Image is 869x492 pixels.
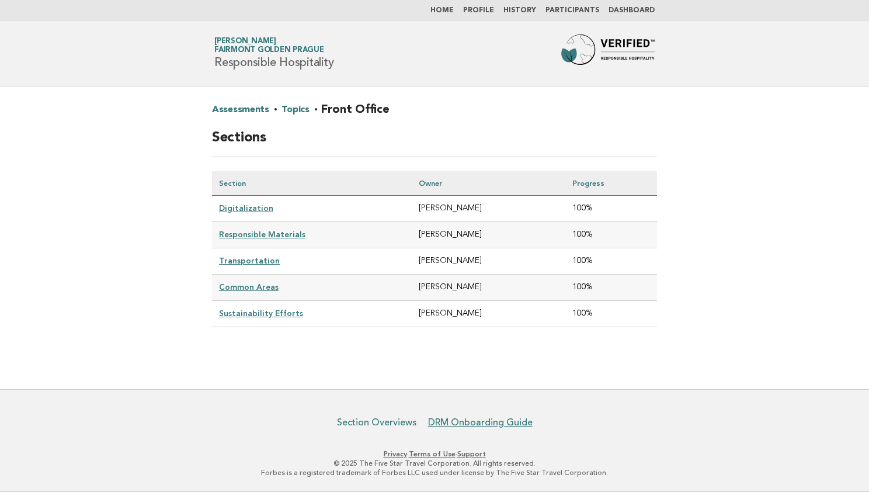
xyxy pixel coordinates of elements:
[281,101,309,119] a: Topics
[214,38,333,68] h1: Responsible Hospitality
[412,248,565,275] td: [PERSON_NAME]
[214,37,324,54] a: [PERSON_NAME]Fairmont Golden Prague
[412,196,565,222] td: [PERSON_NAME]
[565,196,657,222] td: 100%
[212,101,269,119] a: Assessments
[545,7,599,14] a: Participants
[565,248,657,275] td: 100%
[565,301,657,327] td: 100%
[219,282,279,292] a: Common Areas
[565,275,657,301] td: 100%
[77,449,792,459] p: · ·
[430,7,454,14] a: Home
[219,203,273,213] a: Digitalization
[412,275,565,301] td: [PERSON_NAME]
[219,256,280,265] a: Transportation
[384,450,407,458] a: Privacy
[77,459,792,468] p: © 2025 The Five Star Travel Corporation. All rights reserved.
[609,7,655,14] a: Dashboard
[219,230,305,239] a: Responsible Materials
[212,101,657,129] h2: · · Front Office
[565,171,657,196] th: Progress
[212,171,412,196] th: Section
[214,47,324,54] span: Fairmont Golden Prague
[565,222,657,248] td: 100%
[457,450,486,458] a: Support
[412,222,565,248] td: [PERSON_NAME]
[77,468,792,477] p: Forbes is a registered trademark of Forbes LLC used under license by The Five Star Travel Corpora...
[412,301,565,327] td: [PERSON_NAME]
[561,34,655,72] img: Forbes Travel Guide
[409,450,456,458] a: Terms of Use
[412,171,565,196] th: Owner
[428,417,533,428] a: DRM Onboarding Guide
[212,129,657,157] h2: Sections
[219,309,303,318] a: Sustainability Efforts
[503,7,536,14] a: History
[337,417,416,428] a: Section Overviews
[463,7,494,14] a: Profile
